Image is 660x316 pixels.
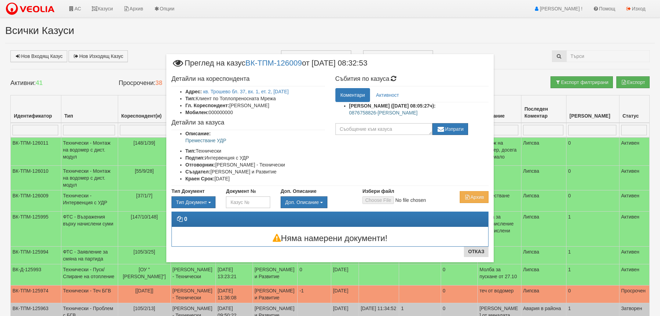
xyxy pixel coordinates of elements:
[281,196,352,208] div: Двоен клик, за изчистване на избраната стойност.
[171,196,215,208] div: Двоен клик, за изчистване на избраната стойност.
[185,95,325,102] li: Клиент по Топлопреносната Мрежа
[432,123,468,135] button: Изпрати
[185,176,214,181] b: Краен Срок:
[185,103,229,108] b: Гл. Кореспондент:
[176,199,207,205] span: Тип Документ
[171,119,325,126] h4: Детайли за казуса
[464,246,489,257] button: Отказ
[185,168,325,175] li: [PERSON_NAME] и Развитие
[349,103,436,109] strong: [PERSON_NAME] ([DATE] 08:05:27ч):
[460,191,489,203] button: Архив
[185,147,325,154] li: Технически
[185,175,325,182] li: [DATE]
[185,161,325,168] li: [PERSON_NAME] - Технически
[226,188,256,195] label: Документ №
[185,154,325,161] li: Интервенция с УДР
[185,110,209,115] b: Мобилен:
[185,155,205,161] b: Подтип:
[171,196,215,208] button: Тип Документ
[184,216,187,222] strong: 0
[349,109,489,116] p: 0876758826-[PERSON_NAME]
[185,96,196,101] b: Тип:
[185,169,210,174] b: Създател:
[335,76,489,83] h4: Събития по казуса
[185,131,211,136] b: Описание:
[172,234,488,243] h3: Няма намерени документи!
[185,102,325,109] li: [PERSON_NAME]
[281,196,327,208] button: Доп. Описание
[371,88,404,102] a: Активност
[362,188,394,195] label: Избери файл
[171,188,205,195] label: Тип Документ
[245,59,302,67] a: ВК-ТПМ-126009
[185,89,202,94] b: Адрес:
[285,199,319,205] span: Доп. Описание
[281,188,316,195] label: Доп. Описание
[185,137,325,144] p: Преместване УДР
[335,88,370,102] a: Коментари
[185,109,325,116] li: 000000000
[185,148,196,154] b: Тип:
[203,89,289,94] a: кв. Трошево бл. 37, вх. 1, ет. 2, [DATE]
[171,59,367,72] span: Преглед на казус от [DATE] 08:32:53
[185,162,215,168] b: Отговорник:
[171,76,325,83] h4: Детайли на кореспондента
[226,196,270,208] input: Казус №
